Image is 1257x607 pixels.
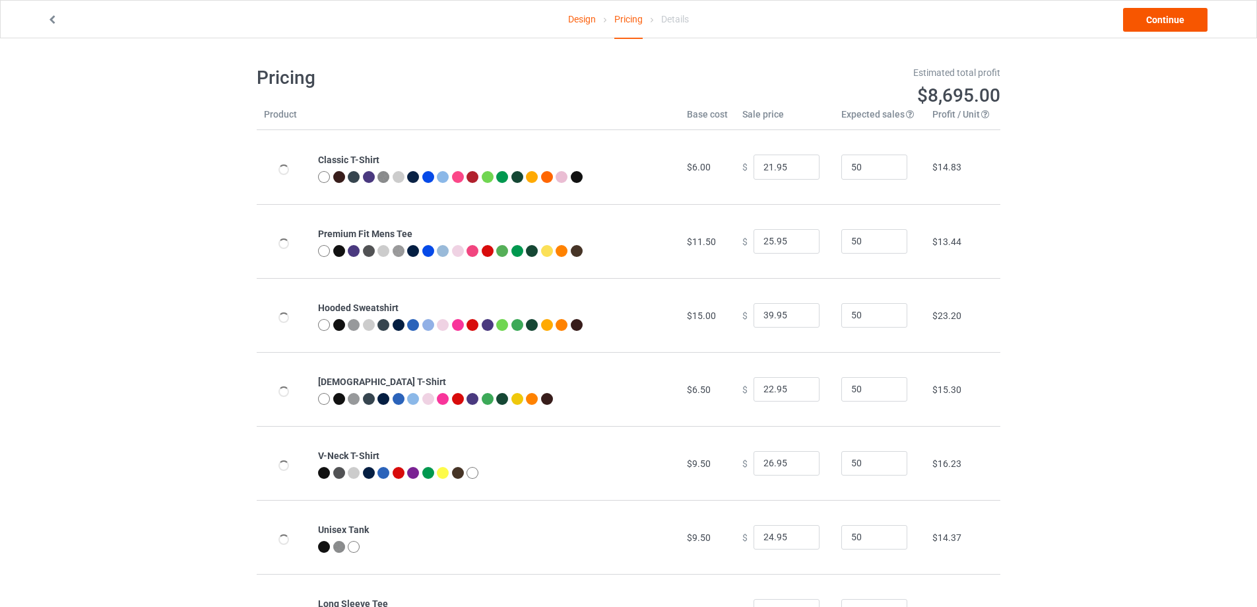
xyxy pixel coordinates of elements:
th: Base cost [680,108,735,130]
th: Profit / Unit [925,108,1000,130]
span: $13.44 [932,236,961,247]
span: $9.50 [687,532,711,543]
div: Pricing [614,1,643,39]
h1: Pricing [257,66,620,90]
span: $9.50 [687,458,711,469]
b: Unisex Tank [318,524,369,535]
img: heather_texture.png [377,171,389,183]
a: Continue [1123,8,1208,32]
span: $ [742,236,748,246]
th: Expected sales [834,108,925,130]
th: Sale price [735,108,834,130]
span: $8,695.00 [917,85,1000,106]
span: $15.30 [932,384,961,395]
span: $23.20 [932,310,961,321]
span: $ [742,532,748,542]
span: $ [742,384,748,394]
span: $ [742,458,748,468]
img: heather_texture.png [393,245,404,257]
span: $14.83 [932,162,961,172]
span: $ [742,162,748,172]
span: $6.00 [687,162,711,172]
span: $15.00 [687,310,716,321]
div: Estimated total profit [638,66,1001,79]
span: $14.37 [932,532,961,543]
b: Premium Fit Mens Tee [318,229,412,239]
span: $6.50 [687,384,711,395]
span: $ [742,310,748,320]
span: $11.50 [687,236,716,247]
b: V-Neck T-Shirt [318,450,379,461]
div: Details [661,1,689,38]
th: Product [257,108,311,130]
span: $16.23 [932,458,961,469]
b: Classic T-Shirt [318,155,379,165]
img: heather_texture.png [333,541,345,553]
b: Hooded Sweatshirt [318,303,399,313]
a: Design [568,1,596,38]
b: [DEMOGRAPHIC_DATA] T-Shirt [318,376,446,387]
